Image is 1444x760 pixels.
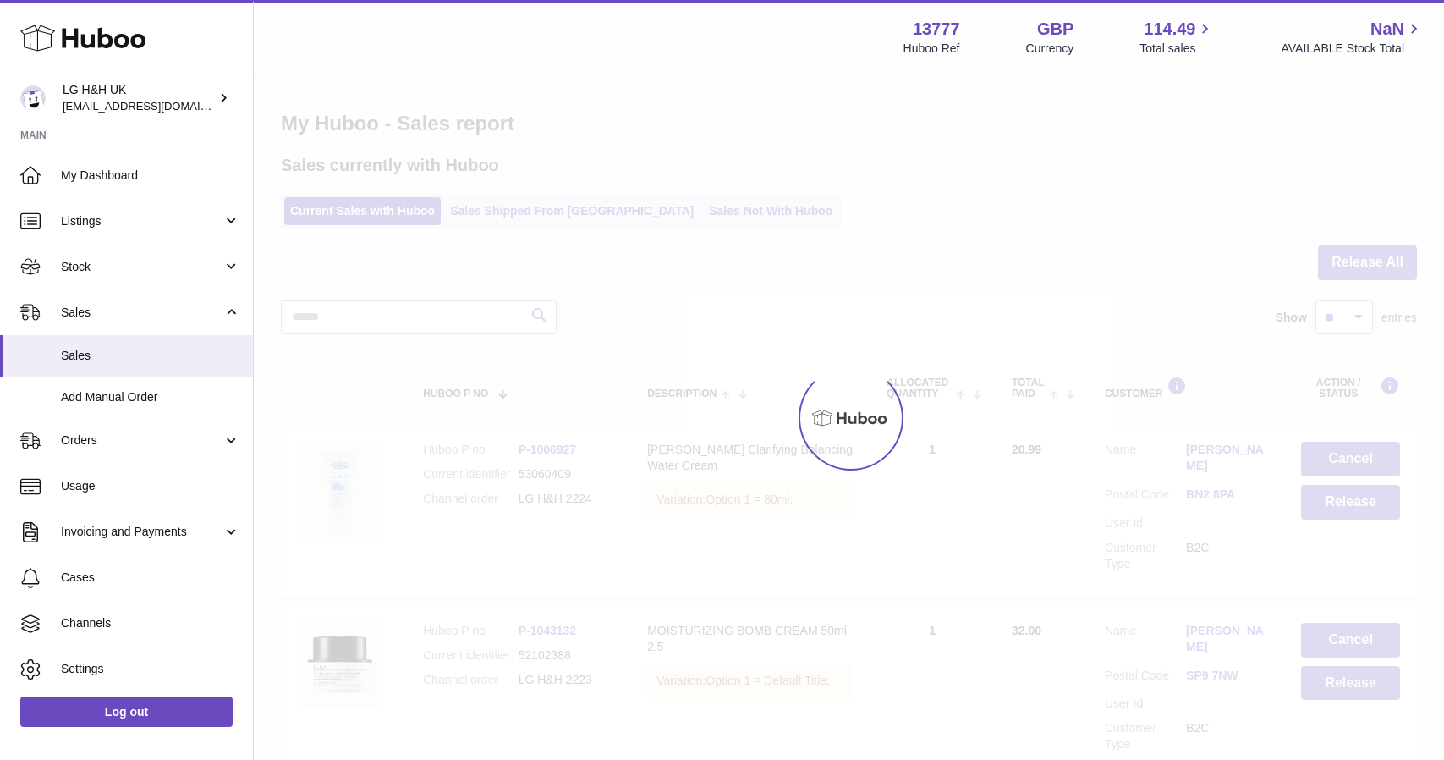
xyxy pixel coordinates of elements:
[1144,18,1195,41] span: 114.49
[1281,41,1424,57] span: AVAILABLE Stock Total
[61,661,240,677] span: Settings
[61,432,222,449] span: Orders
[1037,18,1073,41] strong: GBP
[1370,18,1404,41] span: NaN
[20,697,233,727] a: Log out
[61,348,240,364] span: Sales
[61,615,240,631] span: Channels
[61,570,240,586] span: Cases
[61,213,222,229] span: Listings
[61,478,240,494] span: Usage
[913,18,960,41] strong: 13777
[1139,41,1215,57] span: Total sales
[61,389,240,405] span: Add Manual Order
[1281,18,1424,57] a: NaN AVAILABLE Stock Total
[1139,18,1215,57] a: 114.49 Total sales
[1026,41,1074,57] div: Currency
[61,259,222,275] span: Stock
[61,168,240,184] span: My Dashboard
[63,82,215,114] div: LG H&H UK
[903,41,960,57] div: Huboo Ref
[63,99,249,113] span: [EMAIL_ADDRESS][DOMAIN_NAME]
[20,85,46,111] img: veechen@lghnh.co.uk
[61,524,222,540] span: Invoicing and Payments
[61,305,222,321] span: Sales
